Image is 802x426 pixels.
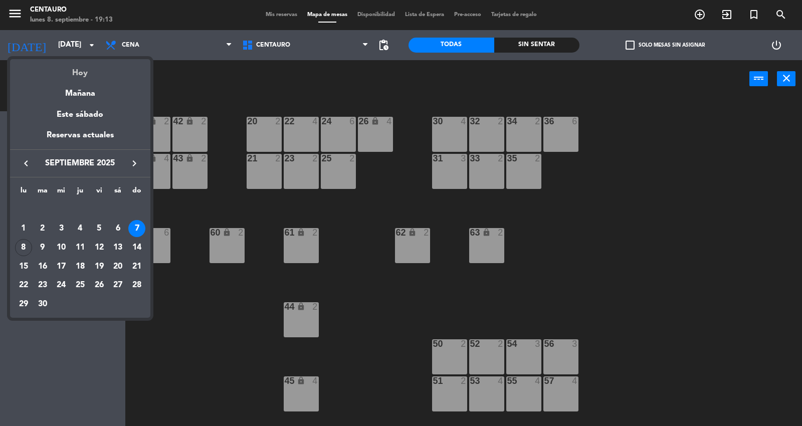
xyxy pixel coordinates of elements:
td: 9 de septiembre de 2025 [33,238,52,257]
td: 21 de septiembre de 2025 [127,257,146,276]
td: 17 de septiembre de 2025 [52,257,71,276]
div: 6 [109,220,126,237]
div: 30 [34,296,51,313]
div: 16 [34,258,51,275]
td: 28 de septiembre de 2025 [127,276,146,295]
div: 28 [128,277,145,294]
span: septiembre 2025 [35,157,125,170]
button: keyboard_arrow_right [125,157,143,170]
td: 19 de septiembre de 2025 [90,257,109,276]
td: 8 de septiembre de 2025 [14,238,33,257]
td: 7 de septiembre de 2025 [127,219,146,238]
td: 20 de septiembre de 2025 [109,257,128,276]
td: 13 de septiembre de 2025 [109,238,128,257]
div: 27 [109,277,126,294]
div: 5 [91,220,108,237]
td: 14 de septiembre de 2025 [127,238,146,257]
div: Mañana [10,80,150,100]
td: 6 de septiembre de 2025 [109,219,128,238]
div: 2 [34,220,51,237]
div: 3 [53,220,70,237]
div: 17 [53,258,70,275]
td: 10 de septiembre de 2025 [52,238,71,257]
td: 25 de septiembre de 2025 [71,276,90,295]
td: 23 de septiembre de 2025 [33,276,52,295]
th: lunes [14,185,33,200]
th: jueves [71,185,90,200]
td: 27 de septiembre de 2025 [109,276,128,295]
th: martes [33,185,52,200]
i: keyboard_arrow_right [128,157,140,169]
div: 24 [53,277,70,294]
div: 19 [91,258,108,275]
div: 14 [128,239,145,256]
div: Reservas actuales [10,129,150,149]
i: keyboard_arrow_left [20,157,32,169]
div: 7 [128,220,145,237]
div: 9 [34,239,51,256]
td: SEP. [14,200,146,220]
div: 10 [53,239,70,256]
td: 30 de septiembre de 2025 [33,295,52,314]
td: 11 de septiembre de 2025 [71,238,90,257]
div: 21 [128,258,145,275]
div: Hoy [10,59,150,80]
div: 23 [34,277,51,294]
th: viernes [90,185,109,200]
div: 25 [72,277,89,294]
td: 15 de septiembre de 2025 [14,257,33,276]
div: 18 [72,258,89,275]
div: 29 [15,296,32,313]
div: 26 [91,277,108,294]
td: 2 de septiembre de 2025 [33,219,52,238]
th: domingo [127,185,146,200]
div: Este sábado [10,101,150,129]
div: 11 [72,239,89,256]
td: 29 de septiembre de 2025 [14,295,33,314]
div: 4 [72,220,89,237]
td: 18 de septiembre de 2025 [71,257,90,276]
div: 15 [15,258,32,275]
td: 5 de septiembre de 2025 [90,219,109,238]
td: 3 de septiembre de 2025 [52,219,71,238]
div: 1 [15,220,32,237]
td: 12 de septiembre de 2025 [90,238,109,257]
td: 1 de septiembre de 2025 [14,219,33,238]
td: 22 de septiembre de 2025 [14,276,33,295]
td: 16 de septiembre de 2025 [33,257,52,276]
div: 12 [91,239,108,256]
button: keyboard_arrow_left [17,157,35,170]
th: miércoles [52,185,71,200]
th: sábado [109,185,128,200]
div: 13 [109,239,126,256]
td: 26 de septiembre de 2025 [90,276,109,295]
td: 24 de septiembre de 2025 [52,276,71,295]
td: 4 de septiembre de 2025 [71,219,90,238]
div: 20 [109,258,126,275]
div: 8 [15,239,32,256]
div: 22 [15,277,32,294]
